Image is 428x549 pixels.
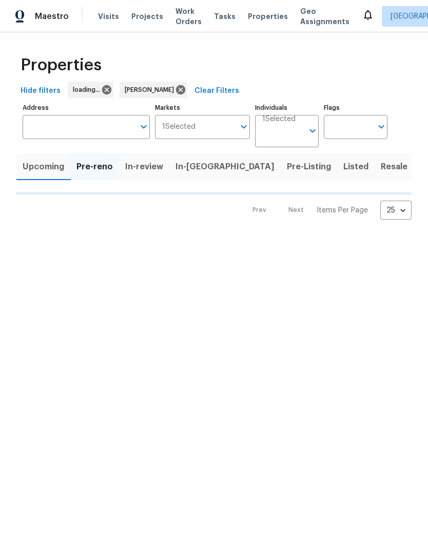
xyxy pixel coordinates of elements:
[324,105,387,111] label: Flags
[35,11,69,22] span: Maestro
[155,105,250,111] label: Markets
[137,120,151,134] button: Open
[300,6,349,27] span: Geo Assignments
[343,160,368,174] span: Listed
[374,120,388,134] button: Open
[16,82,65,101] button: Hide filters
[317,205,368,215] p: Items Per Page
[194,85,239,97] span: Clear Filters
[76,160,113,174] span: Pre-reno
[381,160,407,174] span: Resale
[23,160,64,174] span: Upcoming
[305,124,320,138] button: Open
[125,85,178,95] span: [PERSON_NAME]
[287,160,331,174] span: Pre-Listing
[23,105,150,111] label: Address
[243,201,412,220] nav: Pagination Navigation
[262,115,296,124] span: 1 Selected
[214,13,236,20] span: Tasks
[120,82,187,98] div: [PERSON_NAME]
[190,82,243,101] button: Clear Filters
[255,105,319,111] label: Individuals
[21,85,61,97] span: Hide filters
[98,11,119,22] span: Visits
[73,85,104,95] span: loading...
[380,197,412,224] div: 25
[125,160,163,174] span: In-review
[176,160,275,174] span: In-[GEOGRAPHIC_DATA]
[162,123,196,131] span: 1 Selected
[68,82,113,98] div: loading...
[176,6,202,27] span: Work Orders
[248,11,288,22] span: Properties
[237,120,251,134] button: Open
[21,60,102,70] span: Properties
[131,11,163,22] span: Projects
